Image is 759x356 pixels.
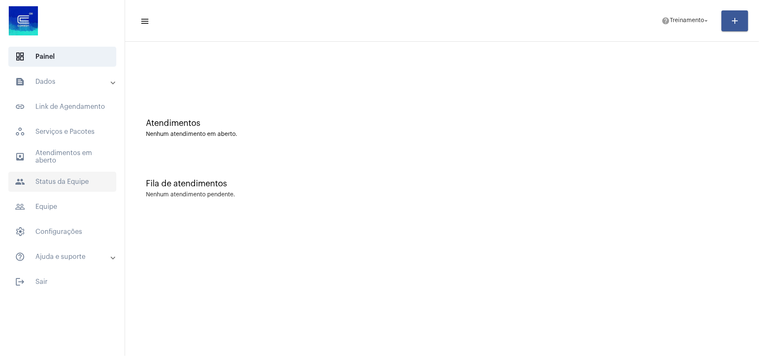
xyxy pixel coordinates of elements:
mat-icon: sidenav icon [140,16,148,26]
div: Atendimentos [146,119,738,128]
span: Sair [8,272,116,292]
mat-icon: sidenav icon [15,277,25,287]
span: Serviços e Pacotes [8,122,116,142]
mat-icon: sidenav icon [15,152,25,162]
span: Configurações [8,222,116,242]
mat-icon: arrow_drop_down [702,17,710,25]
div: Fila de atendimentos [146,179,738,188]
mat-icon: sidenav icon [15,77,25,87]
mat-icon: sidenav icon [15,202,25,212]
mat-expansion-panel-header: sidenav iconAjuda e suporte [5,247,125,267]
div: Nenhum atendimento pendente. [146,192,235,198]
img: d4669ae0-8c07-2337-4f67-34b0df7f5ae4.jpeg [7,4,40,38]
span: Painel [8,47,116,67]
mat-icon: sidenav icon [15,177,25,187]
span: Link de Agendamento [8,97,116,117]
span: sidenav icon [15,127,25,137]
span: Status da Equipe [8,172,116,192]
span: sidenav icon [15,227,25,237]
button: Treinamento [656,13,715,29]
mat-icon: sidenav icon [15,102,25,112]
span: Treinamento [670,18,704,24]
div: Nenhum atendimento em aberto. [146,131,738,138]
mat-panel-title: Dados [15,77,111,87]
span: sidenav icon [15,52,25,62]
mat-expansion-panel-header: sidenav iconDados [5,72,125,92]
span: Atendimentos em aberto [8,147,116,167]
mat-icon: add [730,16,740,26]
span: Equipe [8,197,116,217]
mat-icon: help [661,17,670,25]
mat-panel-title: Ajuda e suporte [15,252,111,262]
mat-icon: sidenav icon [15,252,25,262]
